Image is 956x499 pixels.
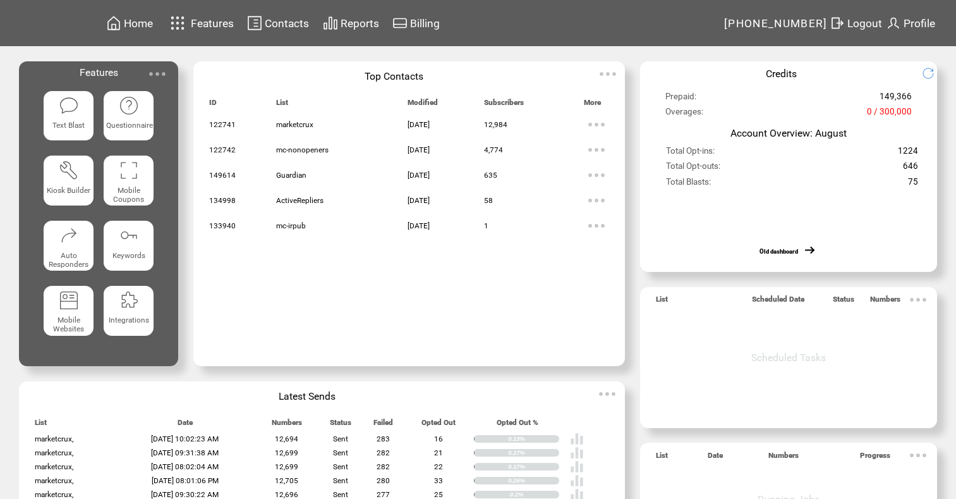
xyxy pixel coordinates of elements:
span: 12,984 [484,120,507,129]
a: Contacts [245,13,311,33]
a: Reports [321,13,381,33]
span: Total Opt-outs: [666,161,720,176]
span: Failed [373,418,393,433]
span: marketcrux, [35,476,73,485]
span: Total Blasts: [666,177,711,192]
span: Auto Responders [49,251,88,269]
span: List [656,295,668,309]
span: marketcrux, [35,462,73,471]
span: Keywords [112,251,145,260]
a: Keywords [104,221,154,276]
span: Kiosk Builder [47,186,90,195]
a: Logout [828,13,884,33]
a: Features [165,11,236,35]
img: ellypsis.svg [595,381,620,407]
span: Billing [410,17,440,30]
span: 282 [377,448,390,457]
img: ellypsis.svg [595,61,620,87]
div: 0.17% [508,463,559,471]
span: 12,696 [275,490,298,499]
span: [DATE] [408,145,430,154]
span: mc-irpub [276,221,306,230]
img: ellypsis.svg [584,163,609,188]
span: List [656,451,668,465]
span: Scheduled Date [752,295,804,309]
span: [DATE] 08:02:04 AM [151,462,219,471]
span: Mobile Coupons [113,186,144,204]
div: 0.17% [508,449,559,457]
span: Mobile Websites [53,316,84,333]
span: Sent [333,462,348,471]
img: keywords.svg [119,225,139,245]
span: [DATE] 09:31:38 AM [151,448,219,457]
span: [DATE] [408,196,430,205]
div: 0.2% [510,491,559,498]
span: Date [708,451,723,465]
img: poll%20-%20white.svg [570,474,584,488]
span: Numbers [768,451,799,465]
img: ellypsis.svg [145,61,170,87]
span: 22 [434,462,443,471]
span: marketcrux [276,120,313,129]
img: mobile-websites.svg [59,290,79,311]
a: Billing [390,13,442,33]
div: 0.26% [508,477,559,484]
span: 4,774 [484,145,503,154]
span: 277 [377,490,390,499]
span: mc-nonopeners [276,145,329,154]
span: Total Opt-ins: [666,146,715,161]
img: ellypsis.svg [584,137,609,163]
span: ID [209,98,217,113]
span: Latest Sends [279,390,336,402]
a: Auto Responders [44,221,94,276]
img: profile.svg [886,15,901,31]
a: Old dashboard [759,248,798,255]
span: 21 [434,448,443,457]
span: Home [124,17,153,30]
span: Date [178,418,193,433]
span: Sent [333,476,348,485]
img: text-blast.svg [59,95,79,116]
span: [DATE] [408,171,430,180]
span: Prepaid: [665,92,696,107]
span: Scheduled Tasks [751,352,826,364]
a: Mobile Websites [44,286,94,341]
span: 33 [434,476,443,485]
img: auto-responders.svg [59,225,79,245]
span: Overages: [665,107,703,122]
span: Sent [333,490,348,499]
span: Features [191,17,234,30]
span: Sent [333,448,348,457]
span: Logout [847,17,882,30]
span: 12,705 [275,476,298,485]
span: marketcrux, [35,490,73,499]
img: features.svg [167,13,189,34]
img: coupons.svg [119,160,139,180]
img: exit.svg [830,15,845,31]
span: Status [833,295,854,309]
img: poll%20-%20white.svg [570,446,584,460]
span: 12,694 [275,434,298,443]
span: Features [80,66,118,78]
span: 25 [434,490,443,499]
span: Status [330,418,351,433]
span: marketcrux, [35,448,73,457]
span: 122741 [209,120,236,129]
img: ellypsis.svg [584,213,609,238]
a: Integrations [104,286,154,341]
span: [DATE] [408,120,430,129]
span: marketcrux, [35,434,73,443]
a: Kiosk Builder [44,156,94,211]
img: tool%201.svg [59,160,79,180]
span: Sent [333,434,348,443]
a: Home [104,13,155,33]
span: Account Overview: August [730,127,847,139]
span: 16 [434,434,443,443]
span: Contacts [265,17,309,30]
img: questionnaire.svg [119,95,139,116]
a: Questionnaire [104,91,154,146]
span: Text Blast [52,121,85,130]
span: Numbers [870,295,900,309]
span: Questionnaire [106,121,153,130]
span: Profile [904,17,935,30]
